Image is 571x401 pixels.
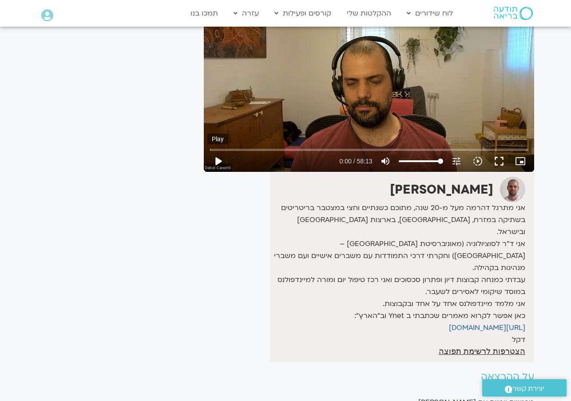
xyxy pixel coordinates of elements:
[272,202,525,334] p: אני מתרגל דהרמה מעל מ-20 שנה, מתוכם כשנתיים וחצי במצטבר בריטריטים בשתיקה במזרח, [GEOGRAPHIC_DATA]...
[186,5,222,22] a: תמכו בנו
[402,5,457,22] a: לוח שידורים
[204,371,534,382] h2: על ההרצאה
[272,334,525,346] p: דקל
[15,9,93,36] img: תודעה בריאה
[342,5,396,22] a: ההקלטות שלי
[512,383,544,395] span: יצירת קשר
[2,51,18,67] button: סרגל נגישות
[449,323,525,333] a: [URL][DOMAIN_NAME]
[390,181,493,198] strong: [PERSON_NAME]
[270,5,336,22] a: קורסים ופעילות
[229,5,263,22] a: עזרה
[494,7,533,20] img: תודעה בריאה
[482,379,567,397] a: יצירת קשר
[439,347,525,355] a: הצטרפות לרשימת תפוצה
[500,177,525,202] img: דקל קנטי
[198,18,255,28] span: [PERSON_NAME]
